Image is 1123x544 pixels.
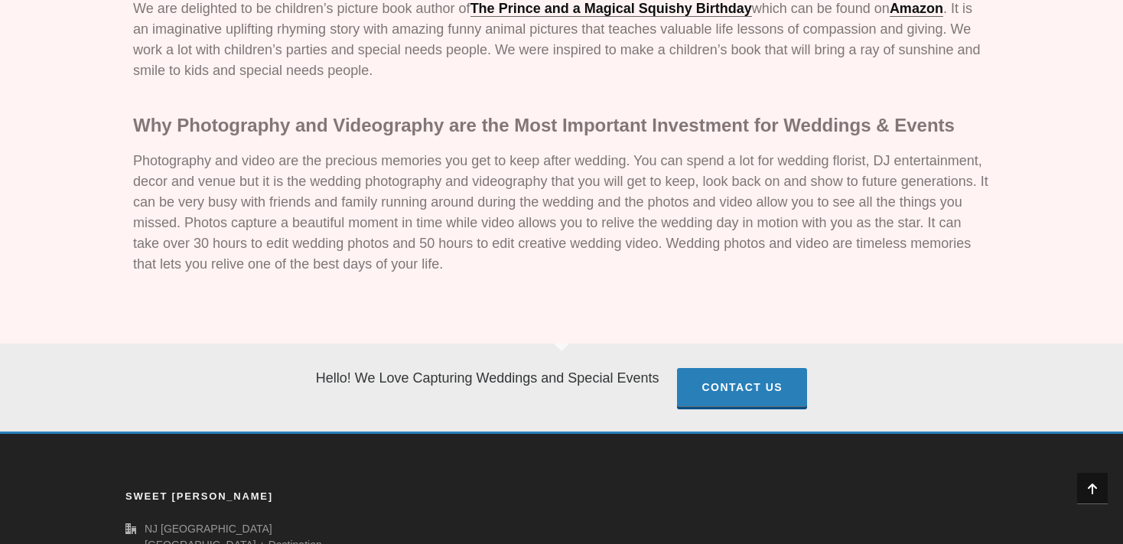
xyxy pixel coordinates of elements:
[133,112,990,139] h2: Why Photography and Videography are the Most Important Investment for Weddings & Events
[890,1,943,17] a: Amazon
[133,151,990,275] p: Photography and video are the precious memories you get to keep after wedding. You can spend a lo...
[316,370,659,386] font: Hello! We Love Capturing Weddings and Special Events
[677,368,807,407] a: Contact Us
[125,488,273,506] h4: Sweet [PERSON_NAME]
[470,1,752,17] a: The Prince and a Magical Squishy Birthday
